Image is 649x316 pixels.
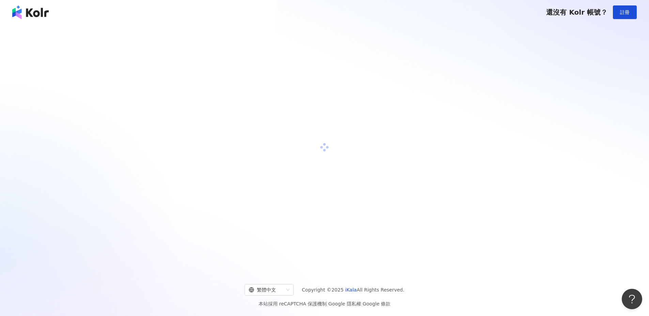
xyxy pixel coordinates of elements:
[362,301,390,306] a: Google 條款
[249,284,283,295] div: 繁體中文
[620,10,630,15] span: 註冊
[345,287,357,293] a: iKala
[546,8,607,16] span: 還沒有 Kolr 帳號？
[361,301,363,306] span: |
[328,301,361,306] a: Google 隱私權
[259,300,390,308] span: 本站採用 reCAPTCHA 保護機制
[622,289,642,309] iframe: Help Scout Beacon - Open
[12,5,49,19] img: logo
[302,286,404,294] span: Copyright © 2025 All Rights Reserved.
[613,5,637,19] button: 註冊
[327,301,328,306] span: |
